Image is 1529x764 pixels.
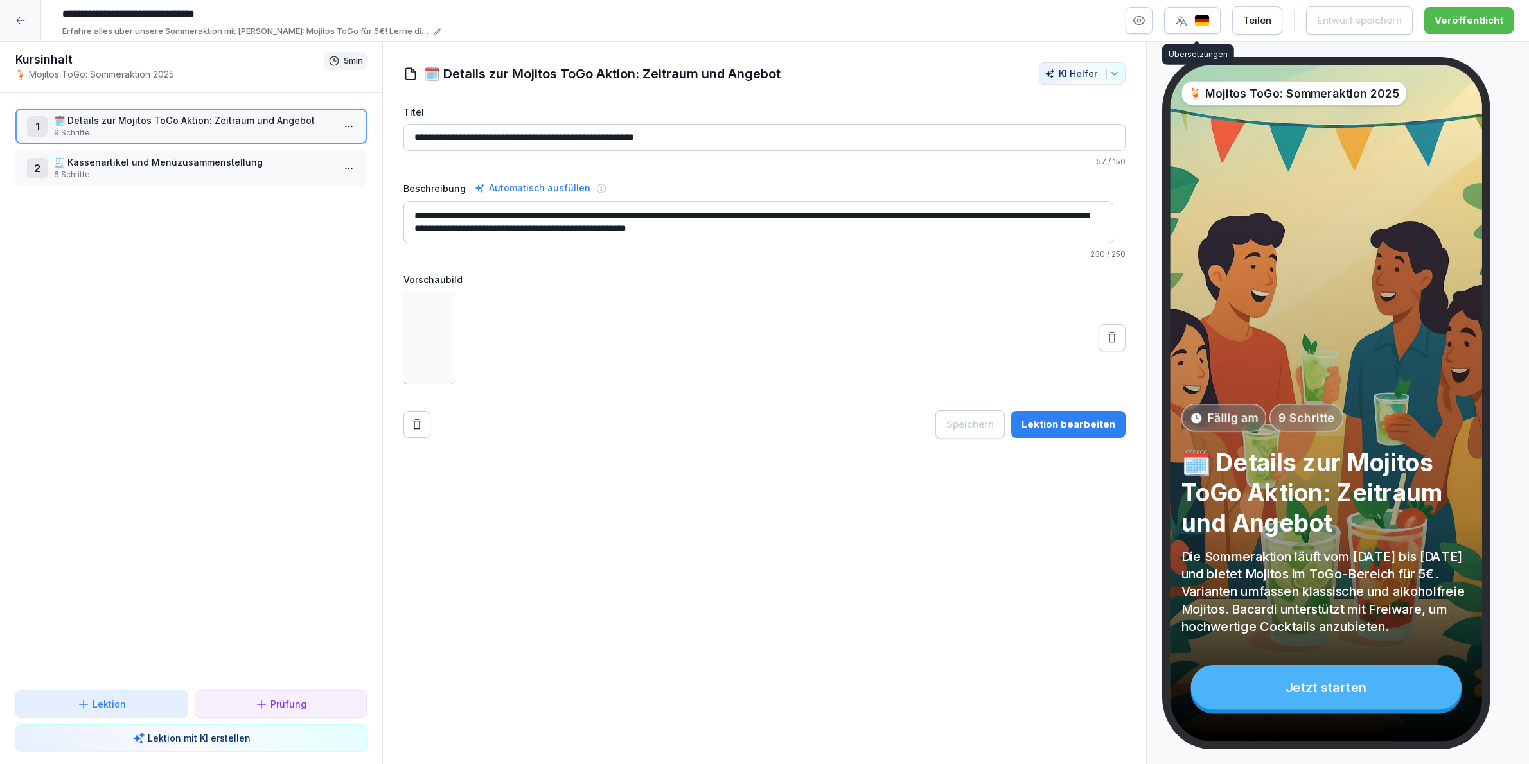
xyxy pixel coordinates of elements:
p: Fällig am [1207,410,1257,426]
button: Prüfung [195,690,367,718]
p: 5 min [344,55,363,67]
button: Entwurf speichern [1306,6,1413,35]
p: 9 Schritte [54,127,333,139]
div: Speichern [946,417,994,431]
label: Titel [403,105,1126,119]
div: 2 [27,158,48,178]
p: Lektion [93,697,126,711]
div: 1🗓️ Details zur Mojitos ToGo Aktion: Zeitraum und Angebot9 Schritte [15,109,367,144]
button: Lektion mit KI erstellen [15,724,367,752]
button: Veröffentlicht [1424,7,1514,34]
p: Lektion mit KI erstellen [148,731,251,745]
div: 2🧾 Kassenartikel und Menüzusammenstellung6 Schritte [15,150,367,186]
button: Teilen [1232,6,1282,35]
button: Lektion [15,690,188,718]
div: Lektion bearbeiten [1021,417,1115,431]
p: 9 Schritte [1278,410,1334,426]
label: Vorschaubild [403,273,1126,286]
p: 🧾 Kassenartikel und Menüzusammenstellung [54,155,333,169]
p: 🍹 Mojitos ToGo: Sommeraktion 2025 [15,67,324,81]
button: KI Helfer [1039,62,1126,85]
p: Erfahre alles über unsere Sommeraktion mit [PERSON_NAME]: Mojitos ToGo für 5€! Lerne die Details ... [62,25,429,38]
h1: Kursinhalt [15,52,324,67]
p: 6 Schritte [54,169,333,180]
button: Lektion bearbeiten [1011,411,1126,438]
button: Remove [403,411,430,438]
div: KI Helfer [1045,68,1120,79]
h1: 🗓️ Details zur Mojitos ToGo Aktion: Zeitraum und Angebot [424,64,781,83]
p: / 250 [403,248,1126,260]
span: 230 [1090,249,1105,259]
button: Speichern [935,410,1005,438]
div: 1 [27,116,48,137]
div: Jetzt starten [1191,665,1462,709]
label: Beschreibung [403,182,466,195]
span: 57 [1097,157,1106,166]
p: 🍹 Mojitos ToGo: Sommeraktion 2025 [1189,85,1400,101]
div: Teilen [1243,13,1271,28]
div: Entwurf speichern [1317,13,1402,28]
p: 🗓️ Details zur Mojitos ToGo Aktion: Zeitraum und Angebot [54,114,333,127]
p: 🗓️ Details zur Mojitos ToGo Aktion: Zeitraum und Angebot [1181,447,1471,538]
p: / 150 [403,156,1126,168]
div: Übersetzungen [1162,44,1234,65]
img: de.svg [1194,15,1210,27]
p: Prüfung [270,697,306,711]
div: Automatisch ausfüllen [472,180,593,196]
div: Veröffentlicht [1435,13,1503,28]
p: Die Sommeraktion läuft vom [DATE] bis [DATE] und bietet Mojitos im ToGo-Bereich für 5€. Varianten... [1181,548,1471,635]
